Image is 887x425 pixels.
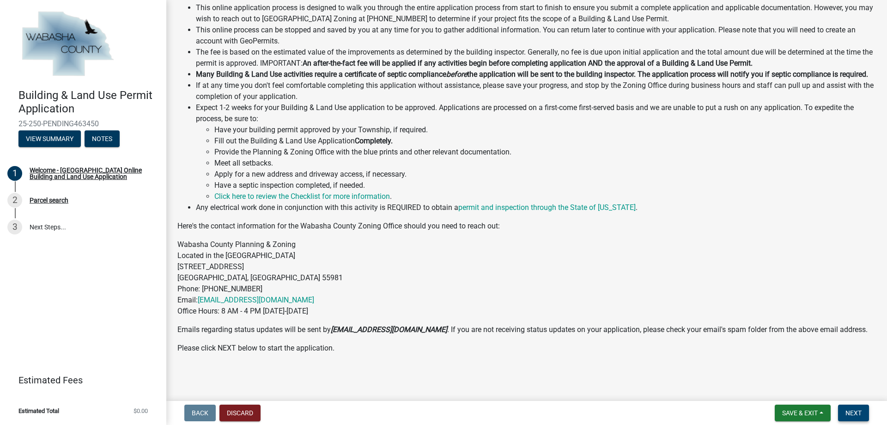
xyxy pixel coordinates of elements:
li: Meet all setbacks. [214,158,876,169]
a: [EMAIL_ADDRESS][DOMAIN_NAME] [198,296,314,304]
li: If at any time you don't feel comfortable completing this application without assistance, please ... [196,80,876,102]
li: . [214,191,876,202]
strong: An after-the-fact fee will be applied if any activities begin before completing application AND t... [303,59,753,68]
p: Emails regarding status updates will be sent by . If you are not receiving status updates on your... [177,324,876,335]
li: Have a septic inspection completed, if needed. [214,180,876,191]
span: Back [192,409,208,417]
strong: Many Building & Land Use activities require a certificate of septic compliance [196,70,446,79]
div: Parcel search [30,197,68,203]
span: 25-250-PENDING463450 [18,119,148,128]
a: permit and inspection through the State of [US_STATE] [458,203,636,212]
strong: before [446,70,467,79]
button: Notes [85,130,120,147]
button: Discard [219,405,261,421]
span: Estimated Total [18,408,59,414]
span: Save & Exit [782,409,818,417]
a: Click here to review the Checklist for more information [214,192,390,201]
strong: [EMAIL_ADDRESS][DOMAIN_NAME] [331,325,447,334]
button: Next [838,405,869,421]
li: This online process can be stopped and saved by you at any time for you to gather additional info... [196,25,876,47]
p: Please click NEXT below to start the application. [177,343,876,354]
strong: Completely. [355,136,393,145]
span: $0.00 [134,408,148,414]
div: 1 [7,166,22,181]
div: 2 [7,193,22,208]
wm-modal-confirm: Notes [85,136,120,143]
li: Provide the Planning & Zoning Office with the blue prints and other relevant documentation. [214,147,876,158]
li: Fill out the Building & Land Use Application [214,136,876,147]
button: View Summary [18,130,81,147]
h4: Building & Land Use Permit Application [18,89,159,116]
button: Back [184,405,216,421]
a: Estimated Fees [7,371,152,389]
li: Any electrical work done in conjunction with this activity is REQUIRED to obtain a . [196,202,876,213]
img: Wabasha County, Minnesota [18,10,116,79]
div: Welcome - [GEOGRAPHIC_DATA] Online Building and Land Use Application [30,167,152,180]
p: Wabasha County Planning & Zoning Located in the [GEOGRAPHIC_DATA] [STREET_ADDRESS] [GEOGRAPHIC_DA... [177,239,876,317]
button: Save & Exit [775,405,831,421]
li: Have your building permit approved by your Township, if required. [214,124,876,136]
li: The fee is based on the estimated value of the improvements as determined by the building inspect... [196,47,876,69]
li: Expect 1-2 weeks for your Building & Land Use application to be approved. Applications are proces... [196,102,876,202]
strong: the application will be sent to the building inspector. The application process will notify you i... [467,70,868,79]
wm-modal-confirm: Summary [18,136,81,143]
li: This online application process is designed to walk you through the entire application process fr... [196,2,876,25]
div: 3 [7,220,22,234]
p: Here's the contact information for the Wabasha County Zoning Office should you need to reach out: [177,221,876,232]
li: Apply for a new address and driveway access, if necessary. [214,169,876,180]
span: Next [845,409,862,417]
